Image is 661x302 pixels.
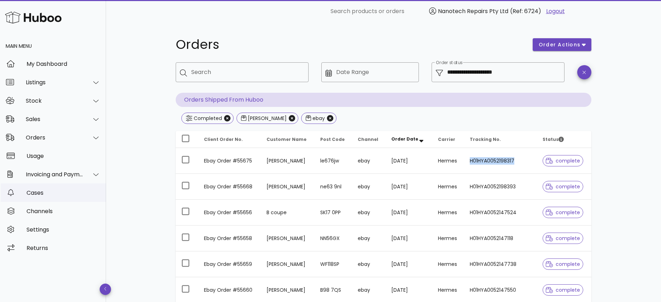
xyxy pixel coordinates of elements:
span: complete [546,262,580,267]
div: Orders [26,134,83,141]
td: Hermes [432,148,464,174]
td: Hermes [432,174,464,200]
td: SK17 0PP [315,200,352,226]
span: (Ref: 6724) [510,7,541,15]
td: [PERSON_NAME] [261,226,315,251]
td: [DATE] [386,200,432,226]
td: WF118SP [315,251,352,277]
a: Logout [546,7,565,16]
span: complete [546,210,580,215]
td: [PERSON_NAME] [261,174,315,200]
span: Customer Name [267,136,306,142]
span: complete [546,287,580,292]
span: complete [546,158,580,163]
span: order actions [538,41,581,49]
span: Nanotech Repairs Pty Ltd [438,7,508,15]
div: ebay [311,115,325,122]
span: Carrier [438,136,455,142]
label: Order status [436,60,462,65]
div: Sales [26,116,83,122]
p: Orders Shipped From Huboo [176,93,591,107]
button: Close [289,115,295,121]
span: Client Order No. [204,136,243,142]
th: Tracking No. [464,131,537,148]
td: ebay [352,226,385,251]
div: Returns [27,245,100,251]
td: NN56GX [315,226,352,251]
th: Status [537,131,591,148]
span: complete [546,236,580,241]
td: H01HYA0052147118 [464,226,537,251]
td: Hermes [432,200,464,226]
div: Listings [26,79,83,86]
div: Usage [27,153,100,159]
div: Invoicing and Payments [26,171,83,178]
td: ebay [352,251,385,277]
div: Channels [27,208,100,215]
div: Completed [192,115,222,122]
h1: Orders [176,38,524,51]
span: complete [546,184,580,189]
th: Carrier [432,131,464,148]
td: Hermes [432,226,464,251]
td: Ebay Order #55675 [198,148,261,174]
button: order actions [533,38,591,51]
td: ebay [352,148,385,174]
td: le676jw [315,148,352,174]
button: Close [327,115,333,121]
td: Ebay Order #55658 [198,226,261,251]
td: B coupe [261,200,315,226]
td: Ebay Order #55656 [198,200,261,226]
td: Ebay Order #55668 [198,174,261,200]
td: ne63 9nl [315,174,352,200]
span: Tracking No. [470,136,501,142]
th: Client Order No. [198,131,261,148]
div: Settings [27,226,100,233]
span: Order Date [391,136,418,142]
img: Huboo Logo [5,10,62,25]
td: [DATE] [386,174,432,200]
td: H01HYA0052198317 [464,148,537,174]
td: Ebay Order #55659 [198,251,261,277]
div: Stock [26,97,83,104]
td: [DATE] [386,226,432,251]
td: H01HYA0052147738 [464,251,537,277]
td: Hermes [432,251,464,277]
td: ebay [352,200,385,226]
td: [DATE] [386,148,432,174]
button: Close [224,115,230,121]
th: Post Code [315,131,352,148]
td: [PERSON_NAME] [261,148,315,174]
div: Cases [27,189,100,196]
th: Channel [352,131,385,148]
td: H01HYA0052147524 [464,200,537,226]
div: [PERSON_NAME] [246,115,287,122]
td: H01HYA0052198393 [464,174,537,200]
span: Channel [358,136,378,142]
span: Post Code [320,136,345,142]
div: My Dashboard [27,61,100,67]
th: Order Date: Sorted descending. Activate to remove sorting. [386,131,432,148]
th: Customer Name [261,131,315,148]
td: ebay [352,174,385,200]
span: Status [543,136,564,142]
td: [PERSON_NAME] [261,251,315,277]
td: [DATE] [386,251,432,277]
